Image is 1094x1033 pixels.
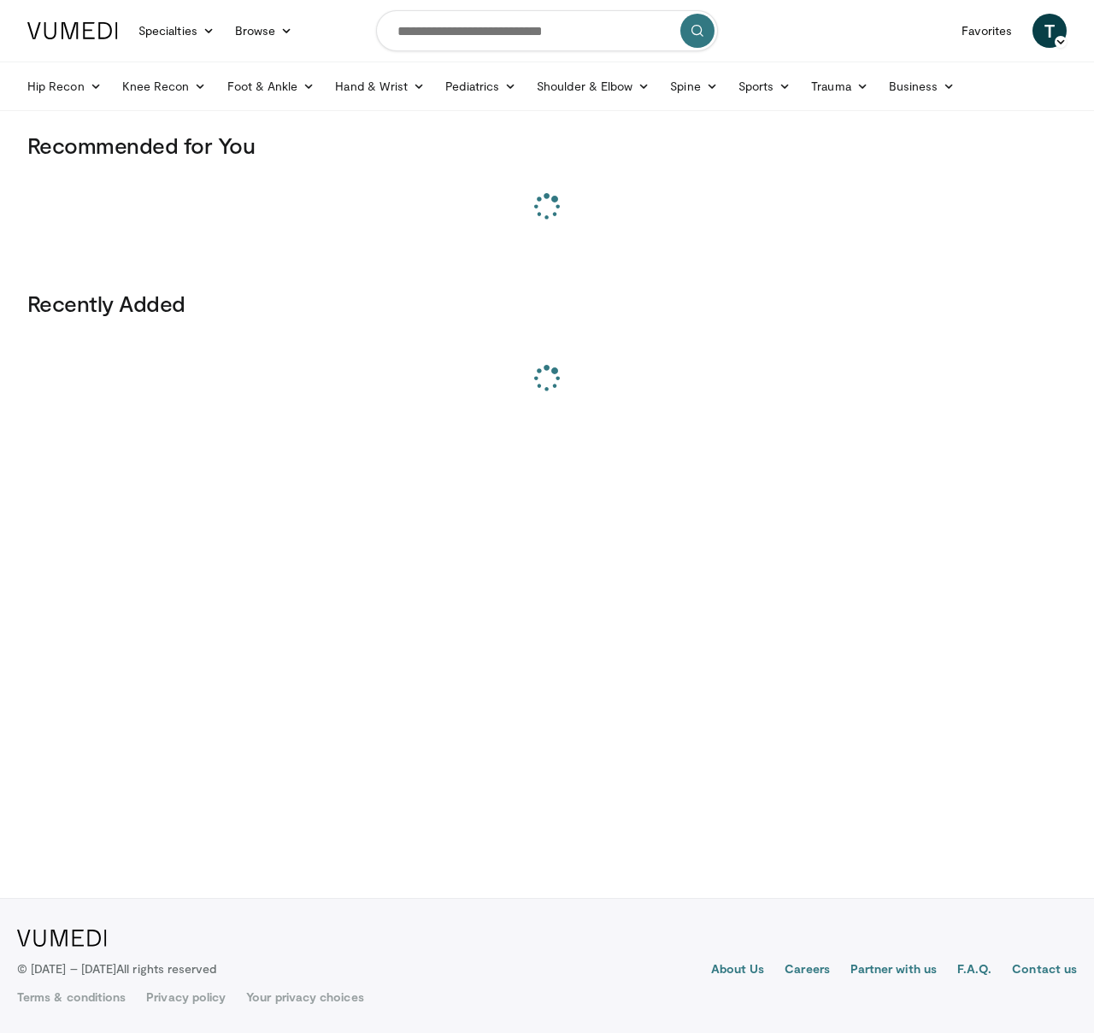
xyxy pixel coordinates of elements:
[128,14,225,48] a: Specialties
[801,69,879,103] a: Trauma
[27,132,1067,159] h3: Recommended for You
[711,960,765,981] a: About Us
[27,22,118,39] img: VuMedi Logo
[146,989,226,1006] a: Privacy policy
[112,69,217,103] a: Knee Recon
[951,14,1022,48] a: Favorites
[526,69,660,103] a: Shoulder & Elbow
[850,960,937,981] a: Partner with us
[1032,14,1067,48] a: T
[1012,960,1077,981] a: Contact us
[217,69,326,103] a: Foot & Ankle
[435,69,526,103] a: Pediatrics
[246,989,363,1006] a: Your privacy choices
[116,961,216,976] span: All rights reserved
[660,69,727,103] a: Spine
[325,69,435,103] a: Hand & Wrist
[879,69,966,103] a: Business
[17,69,112,103] a: Hip Recon
[27,290,1067,317] h3: Recently Added
[17,960,217,977] p: © [DATE] – [DATE]
[785,960,830,981] a: Careers
[17,989,126,1006] a: Terms & conditions
[376,10,718,51] input: Search topics, interventions
[957,960,991,981] a: F.A.Q.
[17,930,107,947] img: VuMedi Logo
[225,14,303,48] a: Browse
[728,69,802,103] a: Sports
